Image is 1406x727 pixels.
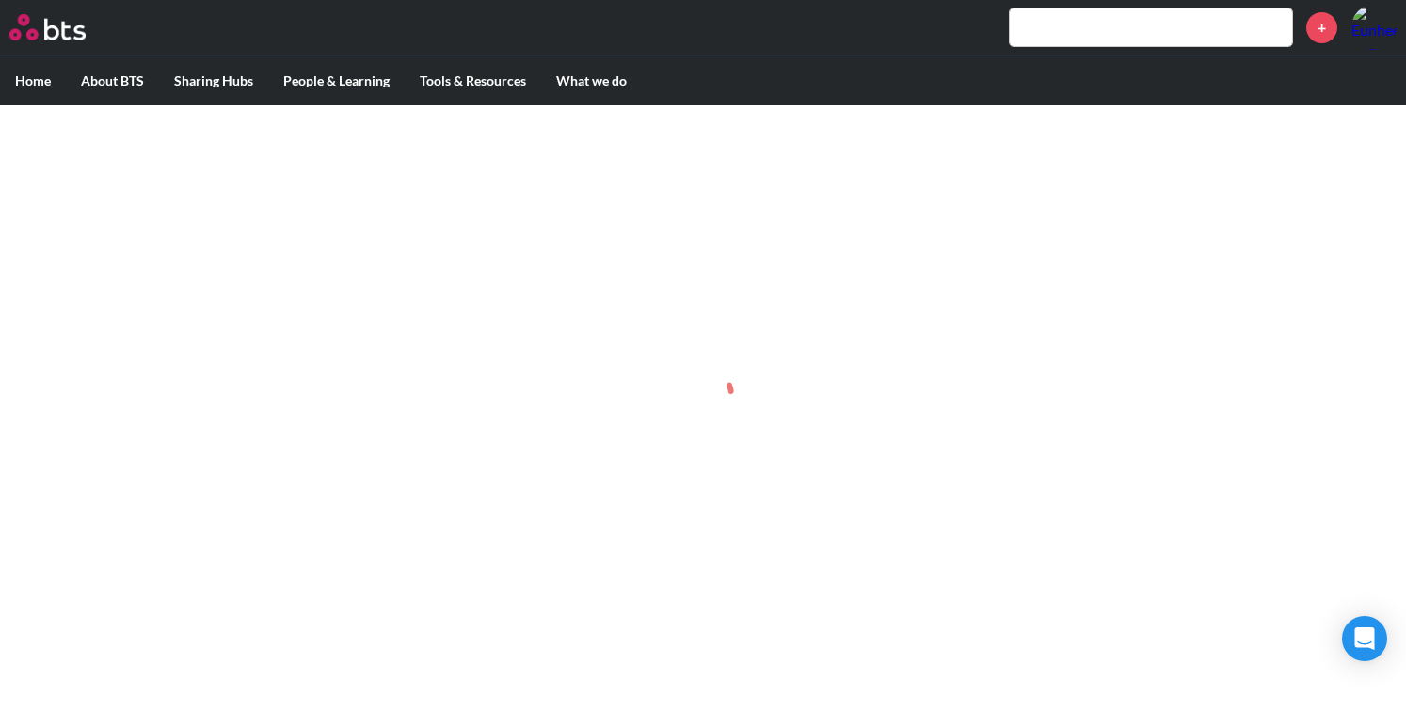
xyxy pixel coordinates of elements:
a: Go home [9,14,120,40]
img: Eunhee Song [1351,5,1397,50]
label: Tools & Resources [405,56,541,105]
label: Sharing Hubs [159,56,268,105]
a: + [1306,12,1337,43]
div: Open Intercom Messenger [1342,616,1387,661]
label: About BTS [66,56,159,105]
a: Profile [1351,5,1397,50]
label: What we do [541,56,642,105]
img: BTS Logo [9,14,86,40]
label: People & Learning [268,56,405,105]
